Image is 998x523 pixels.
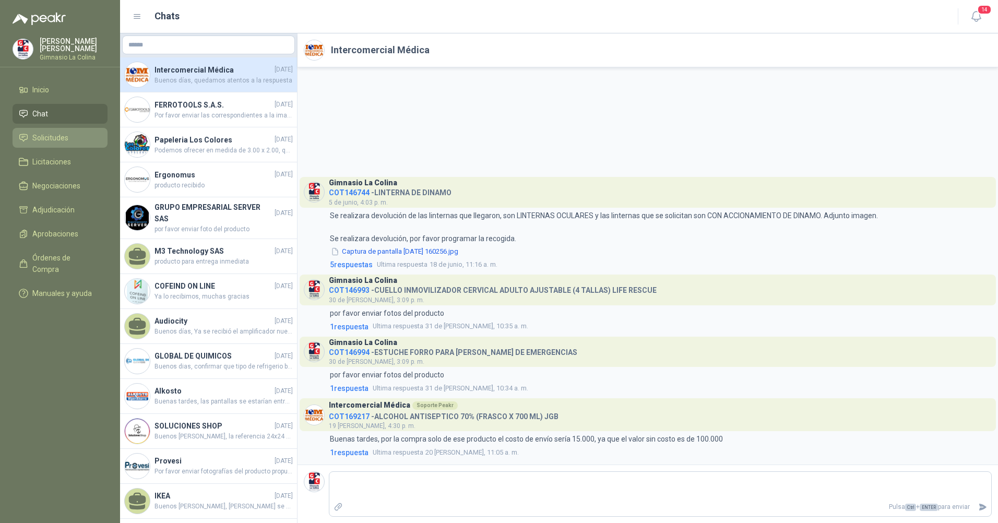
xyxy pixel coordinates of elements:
[329,340,397,346] h3: Gimnasio La Colina
[13,200,108,220] a: Adjudicación
[329,358,424,365] span: 30 de [PERSON_NAME], 3:09 p. m.
[125,279,150,304] img: Company Logo
[330,433,723,445] p: Buenas tardes, por la compra solo de ese producto el costo de envío sería 15.000, ya que el valor...
[32,84,49,96] span: Inicio
[373,447,423,458] span: Ultima respuesta
[155,327,293,337] span: Buenos días, Ya se recibió el amplificador nuevo, por favor programar la recolección del anterior
[13,104,108,124] a: Chat
[155,76,293,86] span: Buenos días, quedamos atentos a la respuesta
[275,100,293,110] span: [DATE]
[275,246,293,256] span: [DATE]
[40,54,108,61] p: Gimnasio La Colina
[13,128,108,148] a: Solicitudes
[125,454,150,479] img: Company Logo
[32,108,48,120] span: Chat
[32,156,71,168] span: Licitaciones
[155,245,272,257] h4: M3 Technology SAS
[275,65,293,75] span: [DATE]
[32,180,80,192] span: Negociaciones
[974,498,991,516] button: Enviar
[329,346,577,355] h4: - ESTUCHE FORRO PARA [PERSON_NAME] DE EMERGENCIAS
[373,383,423,394] span: Ultima respuesta
[275,351,293,361] span: [DATE]
[329,180,397,186] h3: Gimnasio La Colina
[304,472,324,492] img: Company Logo
[155,169,272,181] h4: Ergonomus
[330,307,444,319] p: por favor enviar fotos del producto
[328,259,992,270] a: 5respuestasUltima respuesta18 de junio, 11:16 a. m.
[373,447,519,458] span: 20 [PERSON_NAME], 11:05 a. m.
[120,414,297,449] a: Company LogoSOLUCIONES SHOP[DATE]Buenos [PERSON_NAME], la referencia 24x24 se encuentra agotada, ...
[120,197,297,239] a: Company LogoGRUPO EMPRESARIAL SERVER SAS[DATE]por favor enviar foto del producto
[905,504,916,511] span: Ctrl
[331,43,430,57] h2: Intercomercial Médica
[155,111,293,121] span: Por favor enviar las correspondientes a la imagen WhatsApp Image [DATE] 1.03.20 PM.jpeg
[32,252,98,275] span: Órdenes de Compra
[347,498,975,516] p: Pulsa + para enviar
[120,92,297,127] a: Company LogoFERROTOOLS S.A.S.[DATE]Por favor enviar las correspondientes a la imagen WhatsApp Ima...
[328,321,992,332] a: 1respuestaUltima respuesta31 de [PERSON_NAME], 10:35 a. m.
[125,62,150,87] img: Company Logo
[329,348,370,356] span: COT146994
[155,224,293,234] span: por favor enviar foto del producto
[120,309,297,344] a: Audiocity[DATE]Buenos días, Ya se recibió el amplificador nuevo, por favor programar la recolecci...
[155,257,293,267] span: producto para entrega inmediata
[32,132,68,144] span: Solicitudes
[13,39,33,59] img: Company Logo
[304,40,324,60] img: Company Logo
[155,181,293,191] span: producto recibido
[329,283,657,293] h4: - CUELLO INMOVILIZADOR CERVICAL ADULTO AJUSTABLE (4 TALLAS) LIFE RESCUE
[275,135,293,145] span: [DATE]
[377,259,427,270] span: Ultima respuesta
[304,182,324,202] img: Company Logo
[275,386,293,396] span: [DATE]
[13,80,108,100] a: Inicio
[125,349,150,374] img: Company Logo
[155,362,293,372] span: Buenos dias, confirmar que tipo de refrigerio buscan? fecha? y presupuesto?
[304,342,324,362] img: Company Logo
[155,315,272,327] h4: Audiocity
[329,422,415,430] span: 19 [PERSON_NAME], 4:30 p. m.
[155,432,293,442] span: Buenos [PERSON_NAME], la referencia 24x24 se encuentra agotada, tenemos referencia 20x20, solo [M...
[120,449,297,484] a: Company LogoProvesi[DATE]Por favor enviar fotografías del producto propuesto.
[13,224,108,244] a: Aprobaciones
[373,321,423,331] span: Ultima respuesta
[155,385,272,397] h4: Alkosto
[155,9,180,23] h1: Chats
[329,296,424,304] span: 30 de [PERSON_NAME], 3:09 p. m.
[329,286,370,294] span: COT146993
[304,280,324,300] img: Company Logo
[13,176,108,196] a: Negociaciones
[125,419,150,444] img: Company Logo
[125,167,150,192] img: Company Logo
[329,410,559,420] h4: - ALCOHOL ANTISEPTICO 70% (FRASCO X 700 ML) JGB
[155,64,272,76] h4: Intercomercial Médica
[330,259,373,270] span: 5 respuesta s
[304,405,324,425] img: Company Logo
[275,456,293,466] span: [DATE]
[329,498,347,516] label: Adjuntar archivos
[155,502,293,512] span: Buenos [PERSON_NAME], [PERSON_NAME] se quedó sin stock de la [PERSON_NAME] que se había cotizado,...
[275,170,293,180] span: [DATE]
[125,384,150,409] img: Company Logo
[329,412,370,421] span: COT169217
[328,383,992,394] a: 1respuestaUltima respuesta31 de [PERSON_NAME], 10:34 a. m.
[120,162,297,197] a: Company LogoErgonomus[DATE]producto recibido
[155,455,272,467] h4: Provesi
[373,321,528,331] span: 31 de [PERSON_NAME], 10:35 a. m.
[329,402,410,408] h3: Intercomercial Médica
[329,188,370,197] span: COT146744
[13,13,66,25] img: Logo peakr
[13,283,108,303] a: Manuales y ayuda
[920,504,938,511] span: ENTER
[373,383,528,394] span: 31 de [PERSON_NAME], 10:34 a. m.
[275,491,293,501] span: [DATE]
[330,321,369,332] span: 1 respuesta
[275,281,293,291] span: [DATE]
[155,467,293,477] span: Por favor enviar fotografías del producto propuesto.
[275,316,293,326] span: [DATE]
[13,152,108,172] a: Licitaciones
[125,97,150,122] img: Company Logo
[275,208,293,218] span: [DATE]
[32,228,78,240] span: Aprobaciones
